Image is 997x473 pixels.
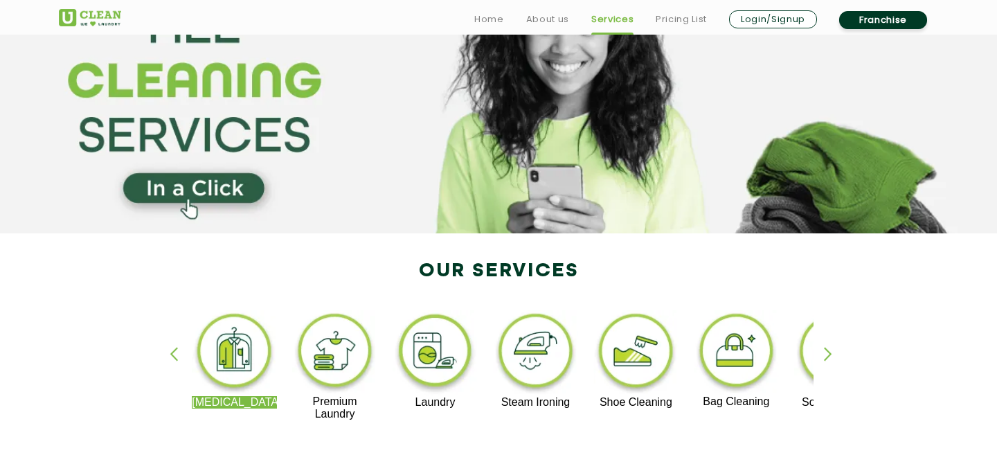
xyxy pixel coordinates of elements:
img: bag_cleaning_11zon.webp [694,310,779,395]
a: Pricing List [656,11,707,28]
img: shoe_cleaning_11zon.webp [593,310,679,396]
img: premium_laundry_cleaning_11zon.webp [292,310,377,395]
p: Sofa Cleaning [794,396,879,409]
a: Home [474,11,504,28]
p: Premium Laundry [292,395,377,420]
p: Laundry [393,396,478,409]
p: Bag Cleaning [694,395,779,408]
p: Shoe Cleaning [593,396,679,409]
a: Login/Signup [729,10,817,28]
a: Franchise [839,11,927,29]
img: steam_ironing_11zon.webp [493,310,578,396]
img: sofa_cleaning_11zon.webp [794,310,879,396]
p: Steam Ironing [493,396,578,409]
img: laundry_cleaning_11zon.webp [393,310,478,396]
a: Services [591,11,634,28]
p: [MEDICAL_DATA] [192,396,277,409]
img: UClean Laundry and Dry Cleaning [59,9,121,26]
a: About us [526,11,569,28]
img: dry_cleaning_11zon.webp [192,310,277,396]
